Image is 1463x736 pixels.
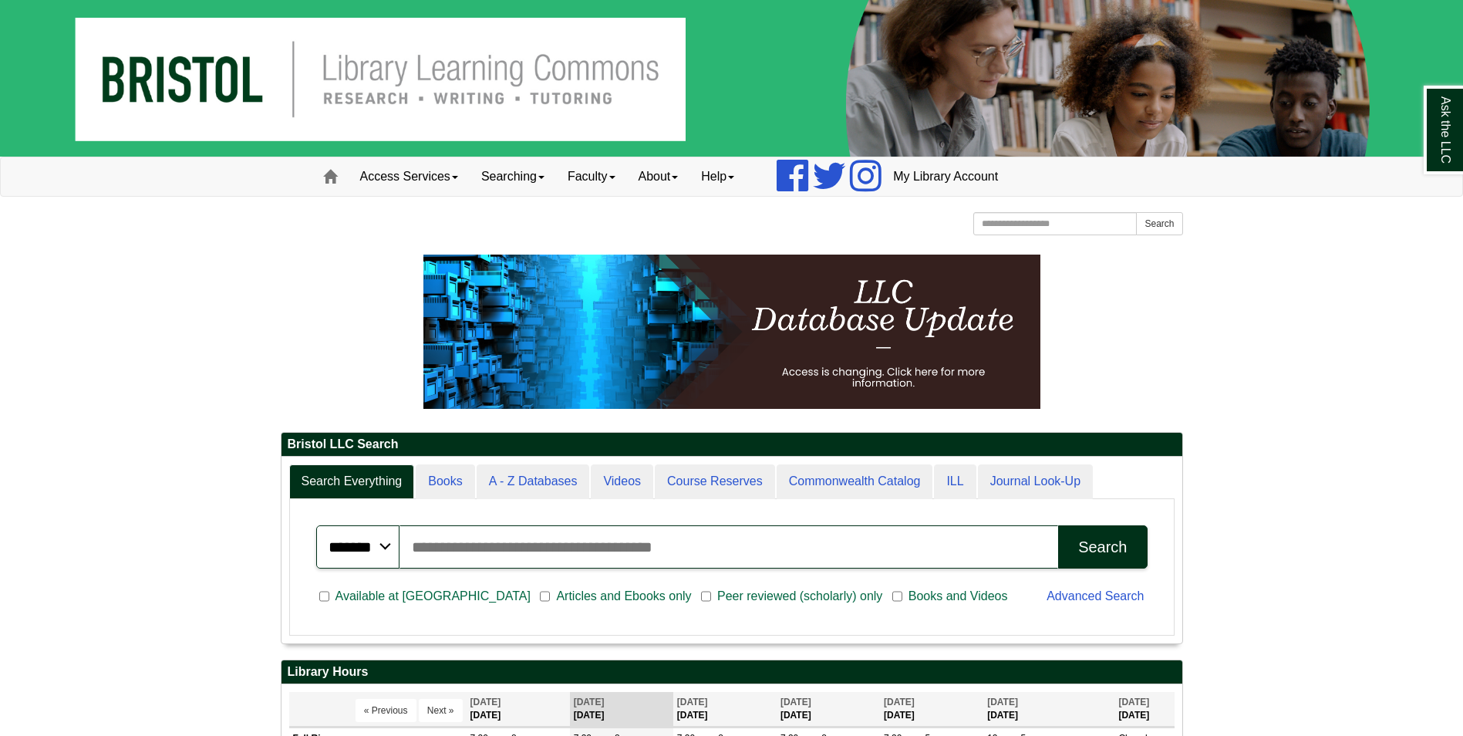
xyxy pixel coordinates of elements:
[934,464,976,499] a: ILL
[1118,697,1149,707] span: [DATE]
[1136,212,1182,235] button: Search
[627,157,690,196] a: About
[978,464,1093,499] a: Journal Look-Up
[884,697,915,707] span: [DATE]
[281,660,1182,684] h2: Library Hours
[574,697,605,707] span: [DATE]
[356,699,416,722] button: « Previous
[677,697,708,707] span: [DATE]
[349,157,470,196] a: Access Services
[591,464,653,499] a: Videos
[711,587,888,606] span: Peer reviewed (scholarly) only
[540,589,550,603] input: Articles and Ebooks only
[655,464,775,499] a: Course Reserves
[1058,525,1147,569] button: Search
[329,587,537,606] span: Available at [GEOGRAPHIC_DATA]
[777,464,933,499] a: Commonwealth Catalog
[1114,692,1174,727] th: [DATE]
[892,589,902,603] input: Books and Videos
[470,697,501,707] span: [DATE]
[882,157,1010,196] a: My Library Account
[419,699,463,722] button: Next »
[880,692,983,727] th: [DATE]
[689,157,746,196] a: Help
[673,692,777,727] th: [DATE]
[289,464,415,499] a: Search Everything
[281,433,1182,457] h2: Bristol LLC Search
[416,464,474,499] a: Books
[550,587,697,606] span: Articles and Ebooks only
[902,587,1014,606] span: Books and Videos
[319,589,329,603] input: Available at [GEOGRAPHIC_DATA]
[780,697,811,707] span: [DATE]
[1047,589,1144,603] a: Advanced Search
[1078,538,1127,556] div: Search
[477,464,590,499] a: A - Z Databases
[987,697,1018,707] span: [DATE]
[470,157,556,196] a: Searching
[777,692,880,727] th: [DATE]
[701,589,711,603] input: Peer reviewed (scholarly) only
[467,692,570,727] th: [DATE]
[983,692,1114,727] th: [DATE]
[570,692,673,727] th: [DATE]
[556,157,627,196] a: Faculty
[423,255,1040,409] img: HTML tutorial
